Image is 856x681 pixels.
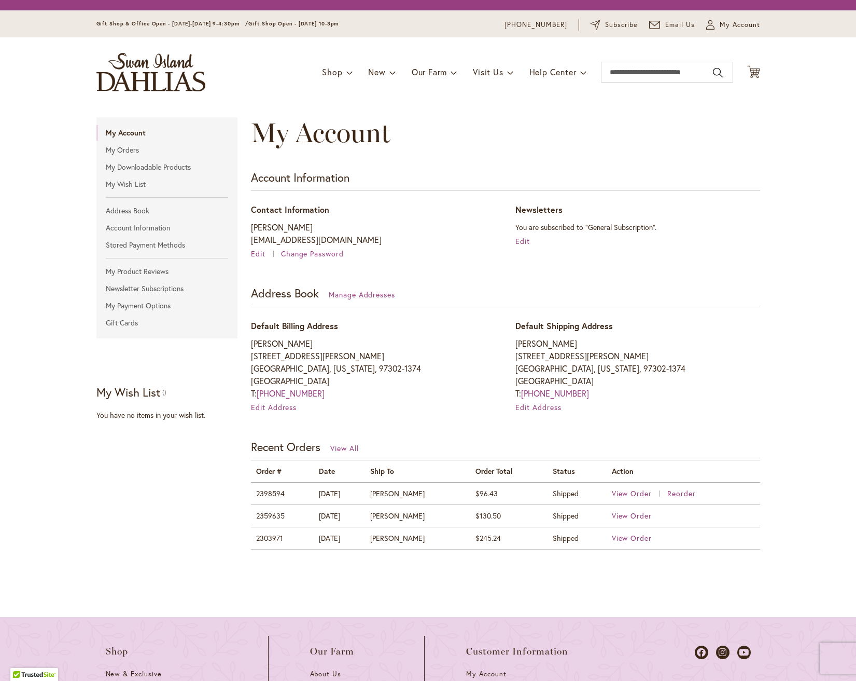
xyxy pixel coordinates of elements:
[667,488,696,498] a: Reorder
[470,460,548,482] th: Order Total
[649,20,695,30] a: Email Us
[251,249,279,258] a: Edit
[515,337,760,400] address: [PERSON_NAME] [STREET_ADDRESS][PERSON_NAME] [GEOGRAPHIC_DATA], [US_STATE], 97302-1374 [GEOGRAPHIC...
[716,646,729,659] a: Dahlias on Instagram
[548,482,607,505] td: Shipped
[96,159,238,175] a: My Downloadable Products
[365,505,470,527] td: [PERSON_NAME]
[257,388,325,399] a: [PHONE_NUMBER]
[475,533,501,543] span: $245.24
[473,66,503,77] span: Visit Us
[665,20,695,30] span: Email Us
[475,511,501,521] span: $130.50
[251,249,265,258] span: Edit
[548,527,607,549] td: Shipped
[251,204,329,215] span: Contact Information
[515,402,562,412] a: Edit Address
[713,64,722,81] button: Search
[106,670,162,678] span: New & Exclusive
[96,176,238,192] a: My Wish List
[96,298,238,314] a: My Payment Options
[96,281,238,296] a: Newsletter Subscriptions
[504,20,567,30] a: [PHONE_NUMBER]
[251,527,314,549] td: 2303971
[706,20,760,30] button: My Account
[365,527,470,549] td: [PERSON_NAME]
[322,66,342,77] span: Shop
[251,460,314,482] th: Order #
[607,460,760,482] th: Action
[251,505,314,527] td: 2359635
[96,237,238,253] a: Stored Payment Methods
[96,410,244,420] div: You have no items in your wish list.
[329,290,396,299] a: Manage Addresses
[612,488,652,498] span: View Order
[605,20,638,30] span: Subscribe
[251,482,314,505] td: 2398594
[521,388,589,399] a: [PHONE_NUMBER]
[281,249,344,258] a: Change Password
[475,488,498,498] span: $96.43
[96,315,238,331] a: Gift Cards
[612,511,652,521] a: View Order
[96,125,238,141] strong: My Account
[251,320,338,331] span: Default Billing Address
[310,670,342,678] span: About Us
[365,460,470,482] th: Ship To
[548,505,607,527] td: Shipped
[314,460,365,482] th: Date
[612,488,666,498] a: View Order
[96,385,160,400] strong: My Wish List
[529,66,577,77] span: Help Center
[106,646,129,657] span: Shop
[695,646,708,659] a: Dahlias on Facebook
[248,20,339,27] span: Gift Shop Open - [DATE] 10-3pm
[515,236,530,246] a: Edit
[96,220,238,236] a: Account Information
[330,443,359,453] a: View All
[96,264,238,279] a: My Product Reviews
[466,646,569,657] span: Customer Information
[515,320,613,331] span: Default Shipping Address
[466,670,507,678] span: My Account
[310,646,355,657] span: Our Farm
[96,203,238,219] a: Address Book
[412,66,447,77] span: Our Farm
[515,221,760,234] p: You are subscribed to "General Subscription".
[96,142,238,158] a: My Orders
[314,505,365,527] td: [DATE]
[515,204,563,215] span: Newsletters
[314,482,365,505] td: [DATE]
[314,527,365,549] td: [DATE]
[251,439,320,454] strong: Recent Orders
[251,221,495,246] p: [PERSON_NAME] [EMAIL_ADDRESS][DOMAIN_NAME]
[612,533,652,543] a: View Order
[737,646,751,659] a: Dahlias on Youtube
[251,285,319,301] strong: Address Book
[96,20,249,27] span: Gift Shop & Office Open - [DATE]-[DATE] 9-4:30pm /
[591,20,638,30] a: Subscribe
[365,482,470,505] td: [PERSON_NAME]
[548,460,607,482] th: Status
[720,20,760,30] span: My Account
[368,66,385,77] span: New
[251,116,390,149] span: My Account
[251,402,297,412] a: Edit Address
[96,53,205,91] a: store logo
[251,170,349,185] strong: Account Information
[251,337,495,400] address: [PERSON_NAME] [STREET_ADDRESS][PERSON_NAME] [GEOGRAPHIC_DATA], [US_STATE], 97302-1374 [GEOGRAPHIC...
